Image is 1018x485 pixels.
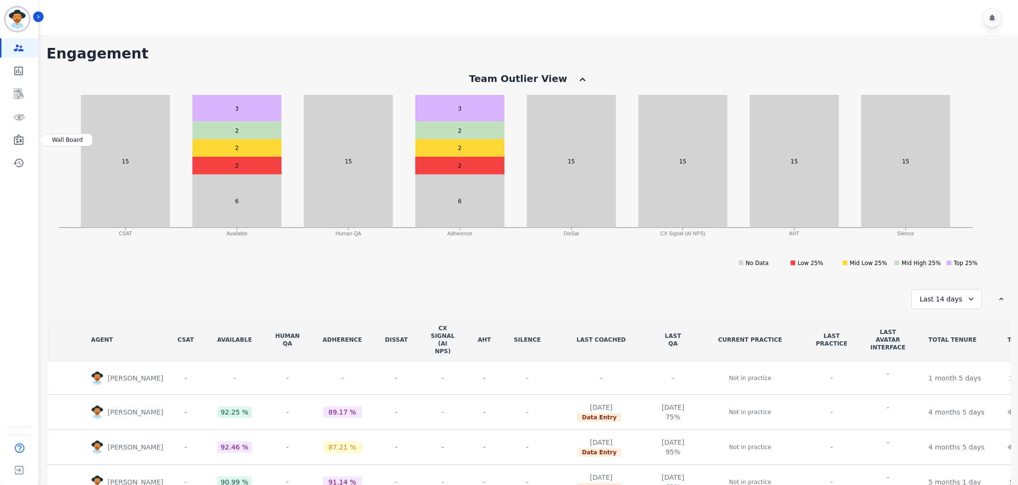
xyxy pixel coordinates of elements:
[662,332,684,347] div: LAST QA
[850,260,887,266] text: Mid Low 25%
[902,260,941,266] text: Mid High 25%
[235,105,239,112] text: 3
[928,336,976,344] div: TOTAL TENURE
[323,336,362,344] div: Adherence
[177,441,194,453] div: -
[928,407,984,417] div: 4 months 5 days
[91,336,113,344] div: AGENT
[478,441,491,453] div: -
[816,407,847,417] div: -
[662,403,684,412] div: [DATE]
[122,158,129,165] text: 15
[514,336,541,344] div: Silence
[177,406,194,418] div: -
[458,198,462,205] text: 6
[329,442,356,452] div: 87.21 %
[746,260,769,266] text: No Data
[816,442,847,452] div: -
[235,162,239,169] text: 2
[577,448,621,457] span: Data Entry
[953,260,978,266] text: Top 25%
[177,336,194,344] div: CSAT
[91,405,103,419] img: Rounded avatar
[46,45,1011,62] h1: Engagement
[662,438,684,447] div: [DATE]
[107,442,167,452] p: [PERSON_NAME]
[478,372,491,384] div: -
[323,372,362,384] div: -
[887,403,889,412] div: -
[662,473,684,482] div: [DATE]
[564,373,639,383] div: -
[478,336,491,344] div: AHT
[514,441,541,453] div: -
[275,406,299,418] div: -
[458,145,462,151] text: 2
[662,447,684,457] div: 95%
[275,332,299,347] div: Human QA
[660,231,705,236] text: CX Signal (AI NPS)
[385,441,408,453] div: -
[458,127,462,134] text: 2
[478,406,491,418] div: -
[235,198,239,205] text: 6
[91,371,103,385] img: Rounded avatar
[514,406,541,418] div: -
[897,231,915,236] text: Silence
[577,403,625,412] div: [DATE]
[729,373,771,383] p: Not in practice
[789,231,800,236] text: AHT
[887,369,889,379] div: -
[221,407,249,417] div: 92.25 %
[816,332,847,347] div: LAST PRACTICE
[816,373,847,383] div: -
[217,372,252,384] div: -
[798,260,823,266] text: Low 25%
[119,231,132,236] text: CSAT
[564,231,579,236] text: DisSat
[679,158,686,165] text: 15
[887,473,889,482] div: -
[729,442,771,452] p: Not in practice
[707,336,793,344] div: CURRENT PRACTICE
[329,407,356,417] div: 89.17 %
[911,289,982,309] div: Last 14 days
[235,127,239,134] text: 2
[385,406,408,418] div: -
[177,372,194,384] div: -
[221,442,249,452] div: 92.46 %
[6,8,29,31] img: Bordered avatar
[577,438,625,447] div: [DATE]
[662,373,684,383] div: -
[887,438,889,447] div: -
[275,372,299,384] div: -
[902,158,909,165] text: 15
[662,412,684,422] div: 75%
[91,440,103,454] img: Rounded avatar
[568,158,575,165] text: 15
[431,406,455,418] div: -
[227,231,248,236] text: Available
[431,372,455,384] div: -
[870,328,905,351] div: LAST AVATAR INTERFACE
[275,441,299,453] div: -
[345,158,352,165] text: 15
[431,324,455,355] div: CX Signal (AI NPS)
[335,231,361,236] text: Human QA
[458,105,462,112] text: 3
[447,231,472,236] text: Adherence
[577,413,621,422] span: Data Entry
[385,372,408,384] div: -
[729,407,771,417] p: Not in practice
[564,336,639,344] div: LAST COACHED
[458,162,462,169] text: 2
[385,336,408,344] div: DisSat
[928,442,984,452] div: 4 months 5 days
[577,473,625,482] div: [DATE]
[107,407,167,417] p: [PERSON_NAME]
[514,372,541,384] div: -
[469,72,567,85] div: Team Outlier View
[928,373,981,383] div: 1 month 5 days
[790,158,798,165] text: 15
[431,441,455,453] div: -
